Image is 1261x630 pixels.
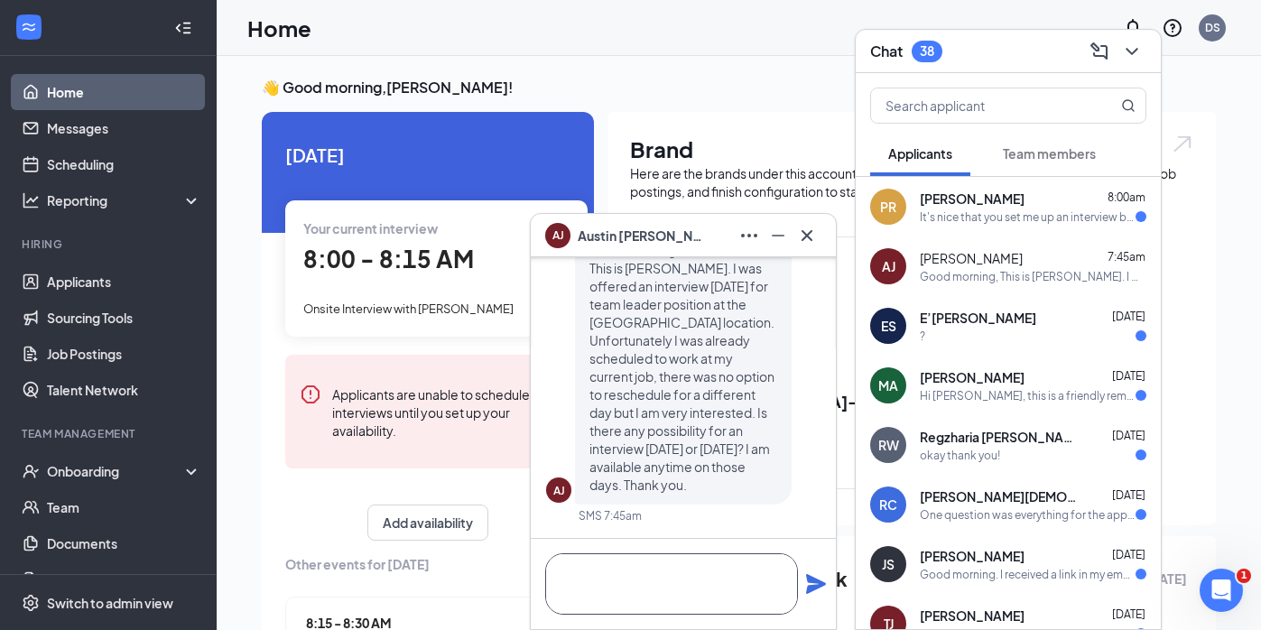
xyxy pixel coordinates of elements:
svg: Settings [22,594,40,612]
div: AJ [553,483,565,498]
div: 38 [920,43,934,59]
span: [PERSON_NAME] [920,190,1025,208]
span: 1 [1237,569,1251,583]
div: JS [882,555,895,573]
span: [PERSON_NAME] [920,368,1025,386]
h3: 👋 Good morning, [PERSON_NAME] ! [262,78,1216,97]
a: Talent Network [47,372,201,408]
img: open.6027fd2a22e1237b5b06.svg [1171,134,1194,154]
svg: Plane [805,573,827,595]
div: ES [881,317,896,335]
span: Applicants [888,145,952,162]
div: ? [920,329,925,344]
div: Good morning. I received a link in my email to answer more questions after applying that says exp... [920,567,1136,582]
div: PR [880,198,896,216]
button: ChevronDown [1117,37,1146,66]
div: DS [1205,20,1220,35]
span: [DATE] [1112,488,1145,502]
button: Minimize [764,221,793,250]
span: Team members [1003,145,1096,162]
button: Add availability [367,505,488,541]
div: Good morning, This is [PERSON_NAME]. I was offered an interview [DATE] for team leader position a... [920,269,1146,284]
h3: Chat [870,42,903,61]
svg: Analysis [22,191,40,209]
div: Team Management [22,426,198,441]
span: Onsite Interview with [PERSON_NAME] [303,301,514,316]
a: Team [47,489,201,525]
div: RW [878,436,899,454]
svg: QuestionInfo [1162,17,1183,39]
span: 8:00 - 8:15 AM [303,244,474,273]
span: [PERSON_NAME] [920,249,1023,267]
svg: ChevronDown [1121,41,1143,62]
iframe: Intercom live chat [1200,569,1243,612]
a: Home [47,74,201,110]
span: [PERSON_NAME] [920,607,1025,625]
span: [DATE] [1112,548,1145,561]
button: Ellipses [735,221,764,250]
div: Onboarding [47,462,186,480]
span: Other events for [DATE] [285,554,570,574]
div: Applicants are unable to schedule interviews until you set up your availability. [332,384,556,440]
a: SurveysCrown [47,561,201,598]
span: [DATE] [1112,607,1145,621]
svg: MagnifyingGlass [1121,98,1136,113]
span: [PERSON_NAME] [920,547,1025,565]
span: [DATE] [1112,369,1145,383]
div: Reporting [47,191,202,209]
svg: ComposeMessage [1089,41,1110,62]
span: E’[PERSON_NAME] [920,309,1036,327]
svg: Collapse [174,19,192,37]
span: [PERSON_NAME][DEMOGRAPHIC_DATA] [920,487,1082,505]
div: SMS 7:45am [579,508,642,523]
button: ComposeMessage [1085,37,1114,66]
span: [DATE] [285,141,570,169]
svg: WorkstreamLogo [20,18,38,36]
svg: Notifications [1122,17,1144,39]
div: okay thank you! [920,448,1000,463]
span: Austin [PERSON_NAME] [578,226,704,246]
svg: Cross [796,225,818,246]
span: 7:45am [1108,250,1145,264]
svg: Error [300,384,321,405]
div: It's nice that you set me up an interview but I can't do [DATE]. I do have a private sit job this... [920,209,1136,225]
div: One question was everything for the application finished I didn't forget anything did i? [920,507,1136,523]
a: Scheduling [47,146,201,182]
span: 8:00am [1108,190,1145,204]
a: Documents [47,525,201,561]
button: Cross [793,221,821,250]
div: Hiring [22,236,198,252]
div: Here are the brands under this account. Click into a brand to see your locations, managers, job p... [630,164,1194,200]
div: Switch to admin view [47,594,173,612]
a: Messages [47,110,201,146]
svg: UserCheck [22,462,40,480]
span: [DATE] [1112,310,1145,323]
input: Search applicant [871,88,1085,123]
div: RC [879,496,897,514]
svg: Ellipses [738,225,760,246]
svg: Minimize [767,225,789,246]
h1: Brand [630,134,1194,164]
h1: Home [247,13,311,43]
div: MA [878,376,898,394]
span: Your current interview [303,220,438,236]
a: Job Postings [47,336,201,372]
span: Regzharia [PERSON_NAME] [920,428,1082,446]
span: [DATE] [1112,429,1145,442]
a: Sourcing Tools [47,300,201,336]
div: AJ [882,257,895,275]
div: Hi [PERSON_NAME], this is a friendly reminder. To move forward with your application for Back of ... [920,388,1136,403]
a: Applicants [47,264,201,300]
